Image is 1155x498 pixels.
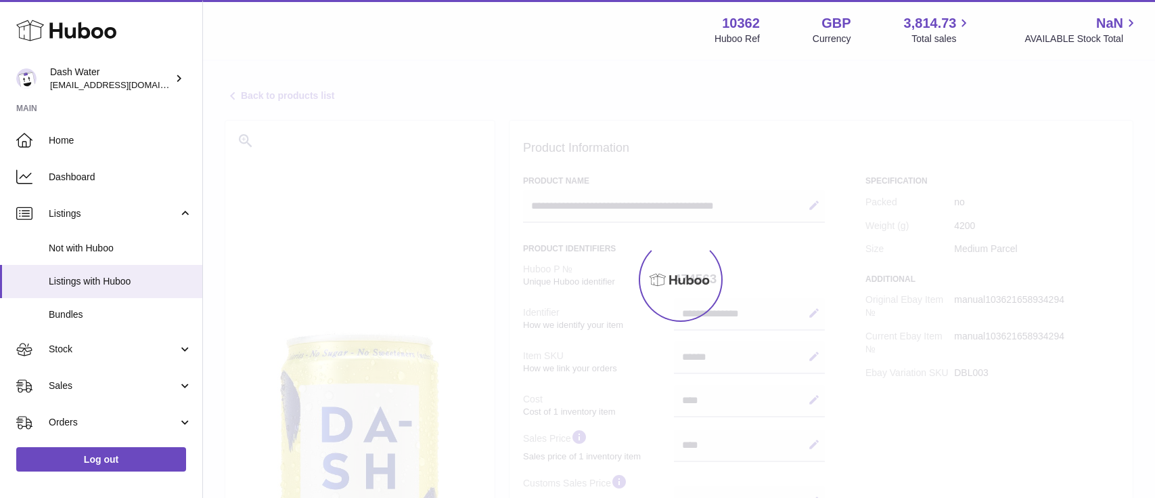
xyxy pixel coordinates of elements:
a: Log out [16,447,186,472]
span: [EMAIL_ADDRESS][DOMAIN_NAME] [50,79,199,90]
span: 3,814.73 [904,14,957,33]
span: Total sales [911,33,972,45]
div: Currency [813,33,851,45]
strong: GBP [821,14,851,33]
span: AVAILABLE Stock Total [1024,33,1139,45]
div: Huboo Ref [715,33,760,45]
span: Dashboard [49,171,192,184]
span: Orders [49,416,178,429]
span: Bundles [49,308,192,321]
img: internalAdmin-10362@internal.huboo.com [16,68,37,89]
span: NaN [1096,14,1123,33]
strong: 10362 [722,14,760,33]
div: Dash Water [50,66,172,91]
span: Listings [49,207,178,220]
a: NaN AVAILABLE Stock Total [1024,14,1139,45]
a: 3,814.73 Total sales [904,14,972,45]
span: Listings with Huboo [49,275,192,288]
span: Not with Huboo [49,242,192,255]
span: Sales [49,379,178,392]
span: Stock [49,343,178,356]
span: Home [49,134,192,147]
